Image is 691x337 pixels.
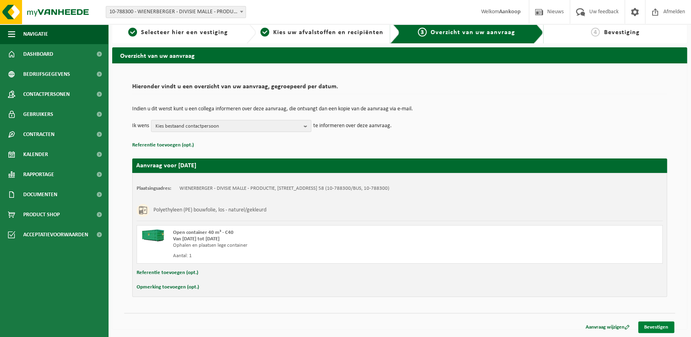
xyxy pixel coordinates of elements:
a: 1Selecteer hier een vestiging [116,28,240,37]
span: 4 [591,28,600,37]
div: Aantal: 1 [173,253,432,259]
span: Overzicht van uw aanvraag [431,29,515,36]
span: Gebruikers [23,104,53,124]
strong: Plaatsingsadres: [137,186,171,191]
p: Ik wens [132,120,149,132]
button: Referentie toevoegen (opt.) [137,268,198,278]
span: Bevestiging [604,29,639,36]
span: 2 [260,28,269,37]
span: 3 [418,28,427,37]
strong: Aankoop [499,9,521,15]
span: Rapportage [23,164,54,185]
span: Selecteer hier een vestiging [141,29,228,36]
a: 2Kies uw afvalstoffen en recipiënten [260,28,384,37]
span: Kies uw afvalstoffen en recipiënten [273,29,383,36]
span: Dashboard [23,44,53,64]
td: WIENERBERGER - DIVISIE MALLE - PRODUCTIE, [STREET_ADDRESS] 58 (10-788300/BUS, 10-788300) [179,185,389,192]
span: Documenten [23,185,57,205]
span: Acceptatievoorwaarden [23,225,88,245]
h3: Polyethyleen (PE) bouwfolie, los - naturel/gekleurd [153,204,266,217]
strong: Aanvraag voor [DATE] [136,162,196,169]
span: Open container 40 m³ - C40 [173,230,234,235]
h2: Hieronder vindt u een overzicht van uw aanvraag, gegroepeerd per datum. [132,83,667,94]
span: Contactpersonen [23,84,70,104]
span: Kies bestaand contactpersoon [155,120,300,132]
button: Referentie toevoegen (opt.) [132,140,194,150]
h2: Overzicht van uw aanvraag [112,47,687,63]
button: Kies bestaand contactpersoon [151,120,311,132]
a: Bevestigen [638,321,674,333]
span: Kalender [23,144,48,164]
span: Contracten [23,124,54,144]
span: Navigatie [23,24,48,44]
p: te informeren over deze aanvraag. [313,120,392,132]
span: 1 [128,28,137,37]
a: Aanvraag wijzigen [580,321,636,333]
p: Indien u dit wenst kunt u een collega informeren over deze aanvraag, die ontvangt dan een kopie v... [132,106,667,112]
span: Bedrijfsgegevens [23,64,70,84]
button: Opmerking toevoegen (opt.) [137,282,199,292]
img: HK-XC-40-GN-00.png [141,229,165,242]
span: Product Shop [23,205,60,225]
div: Ophalen en plaatsen lege container [173,242,432,249]
span: 10-788300 - WIENERBERGER - DIVISIE MALLE - PRODUCTIE - MALLE [106,6,246,18]
strong: Van [DATE] tot [DATE] [173,236,220,242]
